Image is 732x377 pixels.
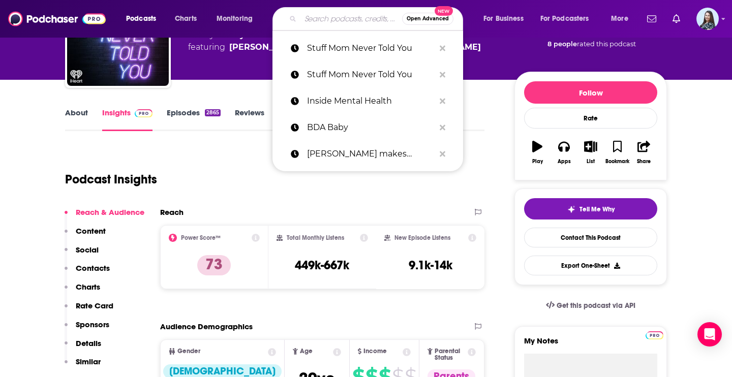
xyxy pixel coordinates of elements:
img: Podchaser - Follow, Share and Rate Podcasts [8,9,106,28]
a: Inside Mental Health [272,88,463,114]
span: 8 people [547,40,577,48]
span: Monitoring [217,12,253,26]
a: Show notifications dropdown [668,10,684,27]
span: More [611,12,628,26]
button: Open AdvancedNew [402,13,453,25]
p: BDA Baby [307,114,435,141]
button: Social [65,245,99,264]
span: Age [300,348,313,355]
div: A daily podcast [188,29,481,53]
img: Podchaser Pro [135,109,152,117]
h3: 449k-667k [295,258,349,273]
a: Charts [168,11,203,27]
div: Search podcasts, credits, & more... [282,7,473,30]
span: Charts [175,12,197,26]
a: BDA Baby [272,114,463,141]
button: Details [65,338,101,357]
a: InsightsPodchaser Pro [102,108,152,131]
span: Open Advanced [407,16,449,21]
a: Contact This Podcast [524,228,657,247]
span: Podcasts [126,12,156,26]
span: Income [363,348,387,355]
p: Inside Mental Health [307,88,435,114]
p: Stuff Mom Never Told You [307,35,435,61]
div: 2865 [205,109,221,116]
button: Play [524,134,551,171]
p: Details [76,338,101,348]
button: List [577,134,604,171]
button: Export One-Sheet [524,256,657,275]
h2: Reach [160,207,184,217]
p: Contacts [76,263,110,273]
p: travis makes money [307,141,435,167]
button: Rate Card [65,301,113,320]
a: [PERSON_NAME] makes money [272,141,463,167]
h1: Podcast Insights [65,172,157,187]
button: Apps [551,134,577,171]
button: open menu [604,11,641,27]
button: Similar [65,357,101,375]
input: Search podcasts, credits, & more... [300,11,402,27]
div: List [587,159,595,165]
button: Follow [524,81,657,104]
p: 73 [197,255,231,275]
p: Rate Card [76,301,113,310]
img: tell me why sparkle [567,205,575,213]
a: Stuff Mom Never Told You [272,35,463,61]
h2: Power Score™ [181,234,221,241]
p: Sponsors [76,320,109,329]
button: Bookmark [604,134,630,171]
button: Content [65,226,106,245]
div: Bookmark [605,159,629,165]
a: Reviews [235,108,264,131]
div: Open Intercom Messenger [697,322,722,347]
span: Get this podcast via API [557,301,635,310]
a: Show notifications dropdown [643,10,660,27]
span: Gender [177,348,200,355]
a: Anney Reese [229,41,302,53]
div: Apps [558,159,571,165]
img: Podchaser Pro [646,331,663,339]
span: rated this podcast [577,40,636,48]
a: Pro website [646,330,663,339]
div: Share [637,159,651,165]
h3: 9.1k-14k [409,258,452,273]
span: For Business [483,12,524,26]
button: Sponsors [65,320,109,338]
p: Stuff Mom Never Told You [307,61,435,88]
p: Social [76,245,99,255]
span: New [435,6,453,16]
h2: Audience Demographics [160,322,253,331]
p: Content [76,226,106,236]
p: Charts [76,282,100,292]
span: Parental Status [435,348,466,361]
button: open menu [476,11,536,27]
img: User Profile [696,8,719,30]
span: Tell Me Why [579,205,615,213]
a: Episodes2865 [167,108,221,131]
span: Logged in as brookefortierpr [696,8,719,30]
button: Share [631,134,657,171]
button: Show profile menu [696,8,719,30]
h2: Total Monthly Listens [287,234,344,241]
label: My Notes [524,336,657,354]
div: Rate [524,108,657,129]
a: Get this podcast via API [538,293,644,318]
button: open menu [534,11,604,27]
button: open menu [209,11,266,27]
a: About [65,108,88,131]
p: Similar [76,357,101,366]
button: Contacts [65,263,110,282]
h2: New Episode Listens [394,234,450,241]
span: featuring [188,41,481,53]
a: Stuff Mom Never Told You [272,61,463,88]
button: Charts [65,282,100,301]
div: Play [532,159,543,165]
p: Reach & Audience [76,207,144,217]
button: Reach & Audience [65,207,144,226]
button: tell me why sparkleTell Me Why [524,198,657,219]
button: open menu [119,11,169,27]
span: For Podcasters [540,12,589,26]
